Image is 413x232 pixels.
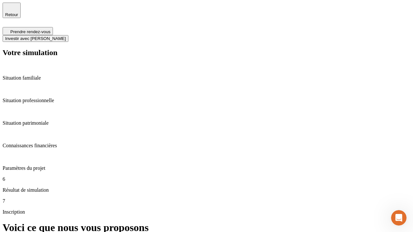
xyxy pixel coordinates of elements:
[3,75,410,81] p: Situation familiale
[3,165,410,171] p: Paramètres du projet
[3,98,410,103] p: Situation professionnelle
[5,12,18,17] span: Retour
[3,27,53,35] button: Prendre rendez-vous
[391,210,407,226] iframe: Intercom live chat
[5,36,66,41] span: Investir avec [PERSON_NAME]
[3,3,21,18] button: Retour
[3,48,410,57] h2: Votre simulation
[3,35,68,42] button: Investir avec [PERSON_NAME]
[3,176,410,182] p: 6
[3,198,410,204] p: 7
[3,143,410,149] p: Connaissances financières
[3,209,410,215] p: Inscription
[3,187,410,193] p: Résultat de simulation
[10,29,50,34] span: Prendre rendez-vous
[3,120,410,126] p: Situation patrimoniale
